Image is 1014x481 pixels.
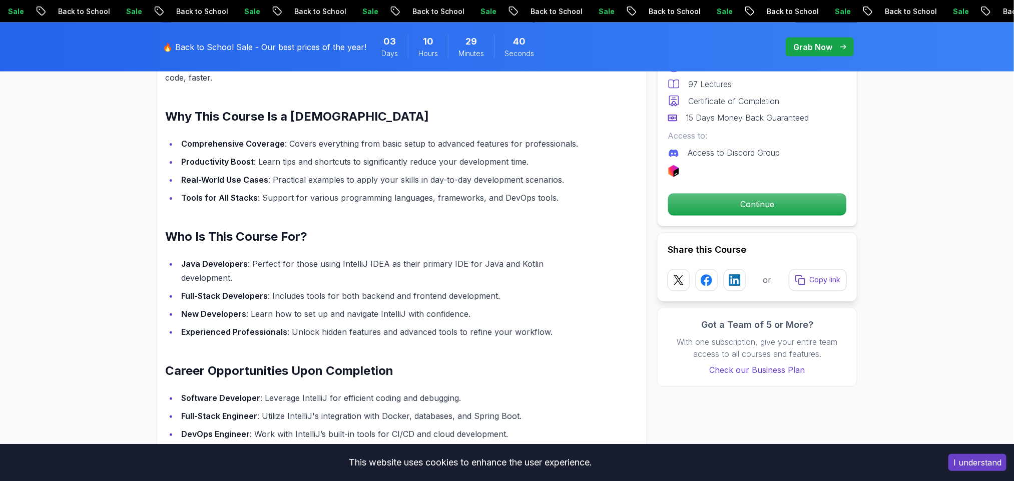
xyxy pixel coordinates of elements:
h2: Share this Course [668,243,847,257]
div: This website uses cookies to enhance the user experience. [8,451,933,473]
span: 40 Seconds [513,35,526,49]
p: Back to School [404,7,472,17]
strong: Full-Stack Developers [181,291,268,301]
p: Sale [591,7,623,17]
button: Accept cookies [948,454,1006,471]
button: Continue [668,193,847,216]
span: Hours [418,49,438,59]
strong: Java Developers [181,259,248,269]
li: : Work with IntelliJ’s built-in tools for CI/CD and cloud development. [178,427,591,441]
p: 🔥 Back to School Sale - Our best prices of the year! [163,41,366,53]
li: : Includes tools for both backend and frontend development. [178,289,591,303]
strong: Real-World Use Cases [181,175,268,185]
p: Sale [236,7,268,17]
p: Copy link [809,275,840,285]
p: Back to School [877,7,945,17]
p: 15 Days Money Back Guaranteed [686,112,809,124]
p: Access to Discord Group [688,147,780,159]
span: Seconds [504,49,534,59]
strong: Full-Stack Engineer [181,411,257,421]
strong: Tools for All Stacks [181,193,258,203]
li: : Unlock hidden features and advanced tools to refine your workflow. [178,325,591,339]
p: Back to School [523,7,591,17]
p: Continue [668,194,846,216]
p: Certificate of Completion [688,95,779,107]
p: Sale [118,7,150,17]
p: Sale [945,7,977,17]
p: or [763,274,772,286]
li: : Learn how to set up and navigate IntelliJ with confidence. [178,307,591,321]
p: Sale [354,7,386,17]
button: Copy link [789,269,847,291]
li: : Support for various programming languages, frameworks, and DevOps tools. [178,191,591,205]
p: Back to School [50,7,118,17]
strong: Experienced Professionals [181,327,287,337]
p: With one subscription, give your entire team access to all courses and features. [668,336,847,360]
span: Minutes [458,49,484,59]
span: 29 Minutes [465,35,477,49]
p: Back to School [168,7,236,17]
h2: Who Is This Course For? [165,229,591,245]
p: Sale [827,7,859,17]
strong: Comprehensive Coverage [181,139,285,149]
span: 10 Hours [423,35,433,49]
p: Back to School [641,7,709,17]
p: Sale [472,7,504,17]
h2: Why This Course Is a [DEMOGRAPHIC_DATA] [165,109,591,125]
strong: Productivity Boost [181,157,254,167]
p: Access to: [668,130,847,142]
p: Back to School [286,7,354,17]
li: : Perfect for those using IntelliJ IDEA as their primary IDE for Java and Kotlin development. [178,257,591,285]
span: 3 Days [383,35,396,49]
strong: New Developers [181,309,246,319]
h2: Career Opportunities Upon Completion [165,363,591,379]
li: : Leverage IntelliJ for efficient coding and debugging. [178,391,591,405]
li: : Learn tips and shortcuts to significantly reduce your development time. [178,155,591,169]
p: Sale [709,7,741,17]
p: 97 Lectures [688,78,732,90]
li: : Practical examples to apply your skills in day-to-day development scenarios. [178,173,591,187]
li: : Utilize IntelliJ's integration with Docker, databases, and Spring Boot. [178,409,591,423]
p: Back to School [759,7,827,17]
li: : Covers everything from basic setup to advanced features for professionals. [178,137,591,151]
h3: Got a Team of 5 or More? [668,318,847,332]
span: Days [381,49,398,59]
a: Check our Business Plan [668,364,847,376]
p: Grab Now [793,41,832,53]
strong: Software Developer [181,393,260,403]
img: jetbrains logo [668,165,680,177]
strong: DevOps Engineer [181,429,250,439]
